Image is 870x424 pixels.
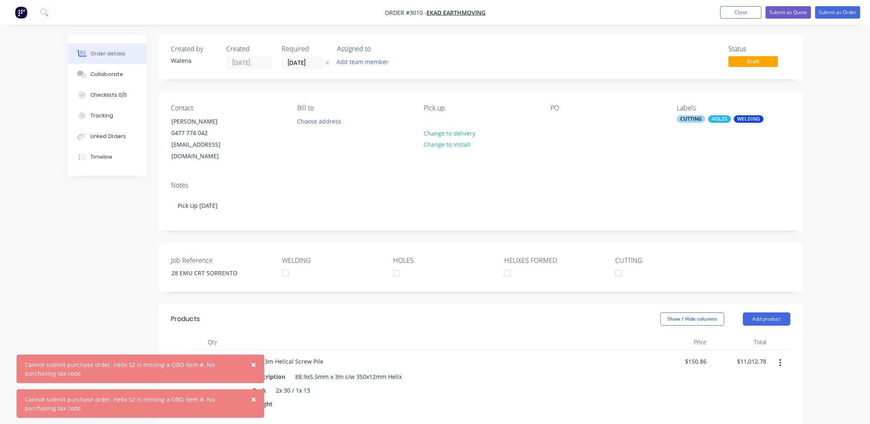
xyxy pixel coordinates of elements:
[171,116,240,127] div: [PERSON_NAME]
[90,112,113,119] div: Tracking
[165,267,268,279] div: 28 EMU CRT SORRENTO
[240,355,330,367] div: 88.9 x 3m Helical Screw Pile
[427,9,486,17] a: EKAD Earthmoving
[728,56,778,67] span: Draft
[171,181,790,189] div: Notes
[292,371,405,383] div: 88.9x5.5mm x 3m c/w 350x12mm Helix
[251,393,256,405] span: ×
[708,115,731,123] div: HOLES
[243,355,264,374] button: Close
[226,45,272,53] div: Created
[728,45,790,53] div: Status
[720,6,761,19] button: Close
[90,91,127,99] div: Checklists 0/0
[171,193,790,218] div: Pick Up [DATE]
[171,45,216,53] div: Created by
[337,45,420,53] div: Assigned to
[90,133,126,140] div: Linked Orders
[68,105,146,126] button: Tracking
[90,153,112,161] div: Timeline
[282,45,327,53] div: Required
[171,56,216,65] div: Walena
[815,6,860,19] button: Submit as Order
[273,384,313,396] div: 2x 30 / 1x 13
[25,360,239,378] div: Cannot submit purchase order. Helix S2 is missing a QBO Item #. No purchasing tax code
[171,255,274,265] label: Job Reference
[424,104,537,112] div: Pick up
[660,312,724,326] button: Show / Hide columns
[297,104,410,112] div: Bill to
[615,255,718,265] label: CUTTING
[419,139,474,150] button: Change to install
[293,115,346,126] button: Choose address
[249,371,289,383] div: Description
[710,334,770,350] div: Total
[393,255,496,265] label: HOLES
[171,104,284,112] div: Contact
[385,9,427,17] span: Order #3010 -
[90,71,123,78] div: Collaborate
[766,6,811,19] button: Submit as Quote
[743,312,790,326] button: Add product
[243,389,264,409] button: Close
[68,43,146,64] button: Order details
[171,127,240,139] div: 0477 774 042
[504,255,607,265] label: HELIXES FORMED
[164,115,247,162] div: [PERSON_NAME]0477 774 042[EMAIL_ADDRESS][DOMAIN_NAME]
[419,127,479,138] button: Change to delivery
[677,115,705,123] div: CUTTING
[171,314,200,324] div: Products
[68,64,146,85] button: Collaborate
[187,334,237,350] div: Qty
[332,56,393,67] button: Add team member
[68,147,146,167] button: Timeline
[282,255,385,265] label: WELDING
[677,104,790,112] div: Labels
[171,139,240,162] div: [EMAIL_ADDRESS][DOMAIN_NAME]
[68,85,146,105] button: Checklists 0/0
[550,104,664,112] div: PO
[15,6,27,19] img: Factory
[650,334,710,350] div: Price
[251,359,256,370] span: ×
[90,50,126,57] div: Order details
[337,56,393,67] button: Add team member
[68,126,146,147] button: Linked Orders
[734,115,763,123] div: WELDING
[25,395,239,412] div: Cannot submit purchase order. Helix S2 is missing a QBO Item #. No purchasing tax code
